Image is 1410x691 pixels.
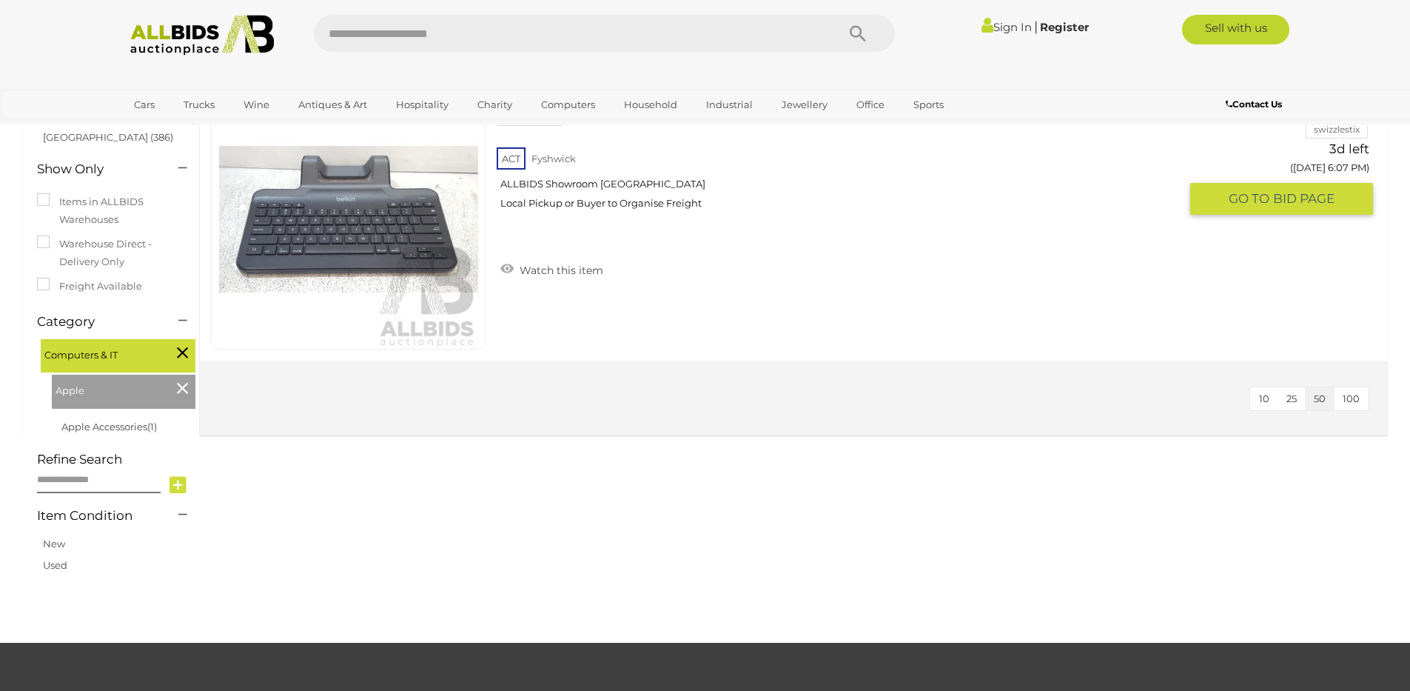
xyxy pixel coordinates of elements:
[219,90,478,349] img: 54948-70a.jpg
[44,343,155,364] span: Computers & IT
[1278,387,1306,410] button: 25
[516,264,603,277] span: Watch this item
[124,117,249,141] a: [GEOGRAPHIC_DATA]
[234,93,279,117] a: Wine
[981,20,1032,34] a: Sign In
[43,538,65,550] a: New
[43,559,67,571] a: Used
[531,93,605,117] a: Computers
[124,93,164,117] a: Cars
[497,258,607,280] a: Watch this item
[468,93,522,117] a: Charity
[1250,387,1278,410] button: 10
[904,93,953,117] a: Sports
[1226,96,1286,113] a: Contact Us
[289,93,377,117] a: Antiques & Art
[614,93,687,117] a: Household
[1314,393,1326,404] span: 50
[1259,393,1269,404] span: 10
[1190,183,1373,215] button: GO TOBID PAGE
[821,15,895,52] button: Search
[1273,190,1335,207] span: BID PAGE
[1040,20,1089,34] a: Register
[1305,387,1335,410] button: 50
[1229,190,1273,207] span: GO TO
[37,162,156,176] h4: Show Only
[122,15,283,56] img: Allbids.com.au
[1226,99,1282,110] b: Contact Us
[37,193,184,228] label: Items in ALLBIDS Warehouses
[43,131,173,143] a: [GEOGRAPHIC_DATA] (386)
[174,93,224,117] a: Trucks
[1343,393,1360,404] span: 100
[696,93,762,117] a: Industrial
[56,378,167,399] span: Apple
[37,315,156,329] h4: Category
[508,89,1178,221] a: Bulk Lot of Belkin (B2B130) Wired Keyboards with Stands for iPad 54948-70 ACT Fyshwick ALLBIDS Sh...
[37,278,142,295] label: Freight Available
[847,93,894,117] a: Office
[61,421,157,433] a: Apple Accessories(1)
[1201,89,1373,216] a: $4 swizzlestix 3d left ([DATE] 6:07 PM) GO TOBID PAGE
[772,93,837,117] a: Jewellery
[37,236,184,270] label: Warehouse Direct - Delivery Only
[1182,15,1289,44] a: Sell with us
[1334,387,1369,410] button: 100
[1286,393,1297,404] span: 25
[1034,19,1038,35] span: |
[37,453,195,467] h4: Refine Search
[37,509,156,523] h4: Item Condition
[147,421,157,433] span: (1)
[386,93,458,117] a: Hospitality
